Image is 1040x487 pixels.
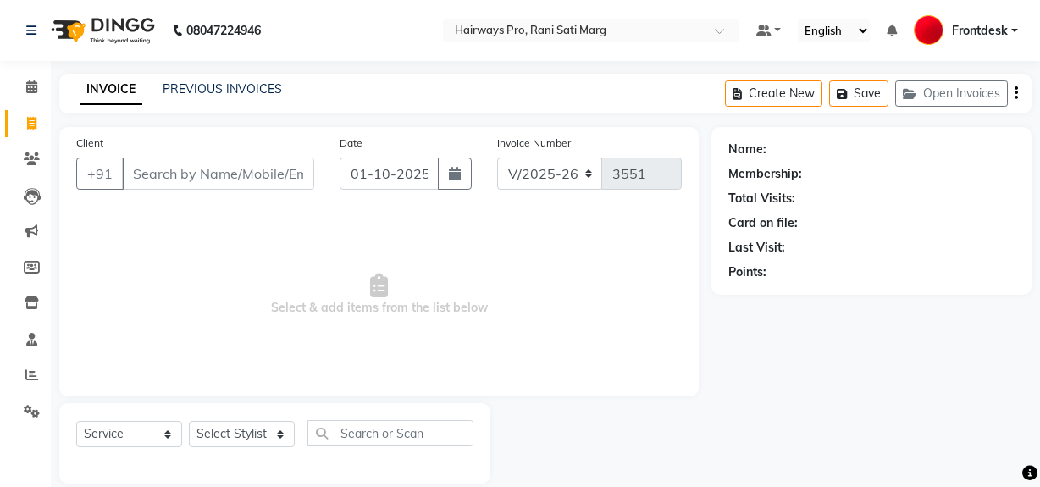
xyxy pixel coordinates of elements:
[725,80,822,107] button: Create New
[163,81,282,97] a: PREVIOUS INVOICES
[122,158,314,190] input: Search by Name/Mobile/Email/Code
[728,165,802,183] div: Membership:
[76,210,682,379] span: Select & add items from the list below
[340,136,362,151] label: Date
[186,7,261,54] b: 08047224946
[829,80,888,107] button: Save
[728,141,766,158] div: Name:
[76,136,103,151] label: Client
[952,22,1008,40] span: Frontdesk
[728,214,798,232] div: Card on file:
[76,158,124,190] button: +91
[728,190,795,208] div: Total Visits:
[728,239,785,257] div: Last Visit:
[914,15,943,45] img: Frontdesk
[895,80,1008,107] button: Open Invoices
[497,136,571,151] label: Invoice Number
[307,420,473,446] input: Search or Scan
[728,263,766,281] div: Points:
[43,7,159,54] img: logo
[80,75,142,105] a: INVOICE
